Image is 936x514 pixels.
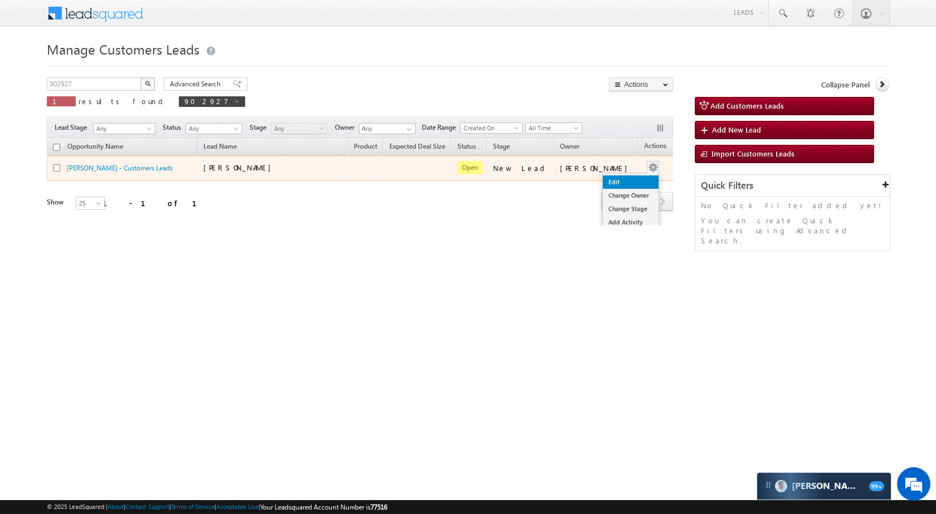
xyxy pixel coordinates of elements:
div: Quick Filters [695,175,890,197]
span: 902927 [184,96,228,106]
span: All Time [526,123,579,133]
span: Import Customers Leads [711,149,794,158]
span: Your Leadsquared Account Number is [260,503,387,511]
span: Lead Stage [55,123,91,133]
p: No Quick Filter added yet! [701,200,884,211]
span: Product [354,142,377,150]
a: Acceptable Use [216,503,259,510]
span: [PERSON_NAME] [203,163,276,172]
a: 25 [76,197,105,210]
em: Start Chat [152,343,202,358]
a: prev [601,193,622,211]
span: 25 [76,198,106,208]
a: Show All Items [401,124,415,135]
a: Stage [487,140,515,155]
span: 1 [52,96,70,106]
span: Lead Name [198,140,242,155]
a: Change Owner [603,189,659,202]
span: Date Range [422,123,460,133]
a: Status [452,140,481,155]
a: Edit [603,175,659,189]
span: Any [186,124,239,134]
span: Opportunity Name [67,142,123,150]
a: next [652,193,673,211]
textarea: Type your message and hit 'Enter' [14,103,203,334]
input: Check all records [53,144,60,151]
img: carter-drag [764,481,773,489]
a: Opportunity Name [62,140,129,155]
div: New Lead [493,163,549,173]
a: Any [186,123,242,134]
div: carter-dragCarter[PERSON_NAME]99+ [757,472,891,500]
span: Owner [560,142,579,150]
span: Add Customers Leads [710,101,784,110]
a: [PERSON_NAME] - Customers Leads [67,164,173,172]
span: Add New Lead [712,125,761,134]
a: Change Stage [603,202,659,216]
span: Stage [493,142,510,150]
button: Actions [609,77,673,91]
span: Advanced Search [170,79,224,89]
span: 77516 [370,503,387,511]
a: About [108,503,124,510]
a: Any [271,123,328,134]
span: next [652,192,673,211]
span: Any [94,124,152,134]
a: Contact Support [125,503,169,510]
span: results found [79,96,167,106]
span: Owner [335,123,359,133]
span: Collapse Panel [821,80,870,90]
span: prev [601,192,622,211]
input: Type to Search [359,123,416,134]
p: You can create Quick Filters using Advanced Search. [701,216,884,246]
span: © 2025 LeadSquared | | | | | [47,502,387,512]
a: Expected Deal Size [384,140,451,155]
span: Expected Deal Size [389,142,445,150]
span: Manage Customers Leads [47,40,199,58]
a: All Time [525,123,582,134]
span: Any [271,124,324,134]
div: Chat with us now [58,58,187,73]
span: 99+ [869,481,884,491]
span: Actions [638,140,672,154]
a: Add Activity [603,216,659,229]
a: Terms of Service [171,503,214,510]
span: Stage [250,123,271,133]
div: Show [47,197,67,207]
span: Open [457,161,482,174]
img: Search [145,81,150,86]
div: [PERSON_NAME] [560,163,633,173]
a: Created On [460,123,523,134]
div: 1 - 1 of 1 [103,197,210,209]
a: Any [93,123,155,134]
div: Minimize live chat window [183,6,209,32]
span: Created On [461,123,519,133]
img: d_60004797649_company_0_60004797649 [19,58,47,73]
span: Status [163,123,186,133]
